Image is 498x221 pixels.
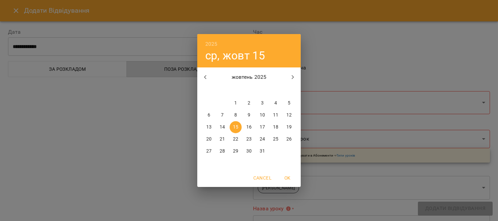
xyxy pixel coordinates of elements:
[243,145,255,157] button: 30
[205,49,265,62] button: ср, жовт 15
[216,145,228,157] button: 28
[256,133,268,145] button: 24
[288,100,290,106] p: 5
[206,124,212,131] p: 13
[277,172,298,184] button: OK
[286,136,292,143] p: 26
[251,172,274,184] button: Cancel
[230,121,242,133] button: 15
[220,136,225,143] p: 21
[270,121,282,133] button: 18
[203,87,215,94] span: пн
[206,136,212,143] p: 20
[270,97,282,109] button: 4
[243,121,255,133] button: 16
[256,87,268,94] span: пт
[270,109,282,121] button: 11
[261,100,264,106] p: 3
[256,97,268,109] button: 3
[216,87,228,94] span: вт
[233,148,238,155] p: 29
[248,112,250,119] p: 9
[234,100,237,106] p: 1
[220,124,225,131] p: 14
[203,109,215,121] button: 6
[243,97,255,109] button: 2
[260,148,265,155] p: 31
[243,87,255,94] span: чт
[206,148,212,155] p: 27
[283,97,295,109] button: 5
[205,39,218,49] button: 2025
[273,112,278,119] p: 11
[208,112,210,119] p: 6
[273,124,278,131] p: 18
[248,100,250,106] p: 2
[234,112,237,119] p: 8
[230,133,242,145] button: 22
[203,145,215,157] button: 27
[283,87,295,94] span: нд
[270,133,282,145] button: 25
[230,97,242,109] button: 1
[221,112,224,119] p: 7
[273,136,278,143] p: 25
[274,100,277,106] p: 4
[213,73,285,81] p: жовтень 2025
[230,109,242,121] button: 8
[256,109,268,121] button: 10
[246,148,252,155] p: 30
[203,133,215,145] button: 20
[256,121,268,133] button: 17
[246,136,252,143] p: 23
[260,124,265,131] p: 17
[260,136,265,143] p: 24
[230,87,242,94] span: ср
[279,174,295,182] span: OK
[283,109,295,121] button: 12
[233,136,238,143] p: 22
[230,145,242,157] button: 29
[283,133,295,145] button: 26
[256,145,268,157] button: 31
[203,121,215,133] button: 13
[233,124,238,131] p: 15
[253,174,271,182] span: Cancel
[216,121,228,133] button: 14
[286,124,292,131] p: 19
[243,133,255,145] button: 23
[216,133,228,145] button: 21
[286,112,292,119] p: 12
[243,109,255,121] button: 9
[216,109,228,121] button: 7
[260,112,265,119] p: 10
[270,87,282,94] span: сб
[220,148,225,155] p: 28
[283,121,295,133] button: 19
[246,124,252,131] p: 16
